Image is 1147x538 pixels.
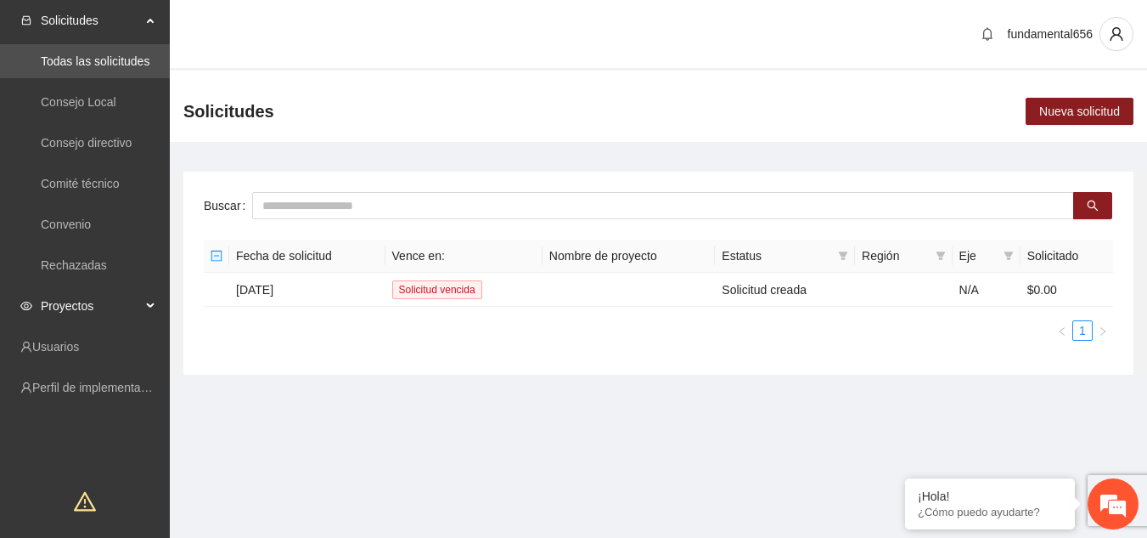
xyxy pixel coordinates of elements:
a: 1 [1073,321,1092,340]
button: user [1099,17,1133,51]
button: left [1052,320,1072,341]
th: Solicitado [1020,240,1113,273]
span: warning [74,490,96,513]
span: Eje [959,246,997,265]
span: search [1087,200,1099,213]
span: right [1098,326,1108,337]
td: N/A [953,273,1020,307]
p: ¿Cómo puedo ayudarte? [918,506,1062,518]
a: Usuarios [32,340,79,354]
li: Previous Page [1052,320,1072,341]
span: inbox [20,14,32,26]
span: filter [1000,243,1017,269]
span: filter [932,243,949,269]
span: Estatus [722,246,831,265]
label: Buscar [204,192,252,219]
span: Proyectos [41,289,141,323]
td: $0.00 [1020,273,1113,307]
span: minus-square [211,250,222,262]
button: Nueva solicitud [1026,98,1133,125]
span: filter [835,243,852,269]
button: search [1073,192,1112,219]
span: Solicitud vencida [392,280,482,299]
span: Región [862,246,929,265]
div: ¡Hola! [918,490,1062,503]
a: Convenio [41,218,91,231]
th: Vence en: [385,240,543,273]
th: Nombre de proyecto [543,240,716,273]
td: [DATE] [229,273,385,307]
a: Consejo Local [41,95,116,109]
span: left [1057,326,1067,337]
a: Consejo directivo [41,136,132,150]
span: Nueva solicitud [1039,102,1120,121]
span: fundamental656 [1008,27,1093,41]
td: Solicitud creada [715,273,855,307]
span: eye [20,300,32,312]
span: user [1100,26,1133,42]
span: filter [936,251,946,261]
a: Perfil de implementadora [32,381,165,394]
span: Solicitudes [41,3,141,37]
button: bell [974,20,1001,48]
li: Next Page [1093,320,1113,341]
span: bell [975,27,1000,41]
span: filter [1004,251,1014,261]
th: Fecha de solicitud [229,240,385,273]
li: 1 [1072,320,1093,341]
span: Solicitudes [183,98,274,125]
button: right [1093,320,1113,341]
a: Todas las solicitudes [41,54,149,68]
a: Rechazadas [41,258,107,272]
a: Comité técnico [41,177,120,190]
span: filter [838,251,848,261]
